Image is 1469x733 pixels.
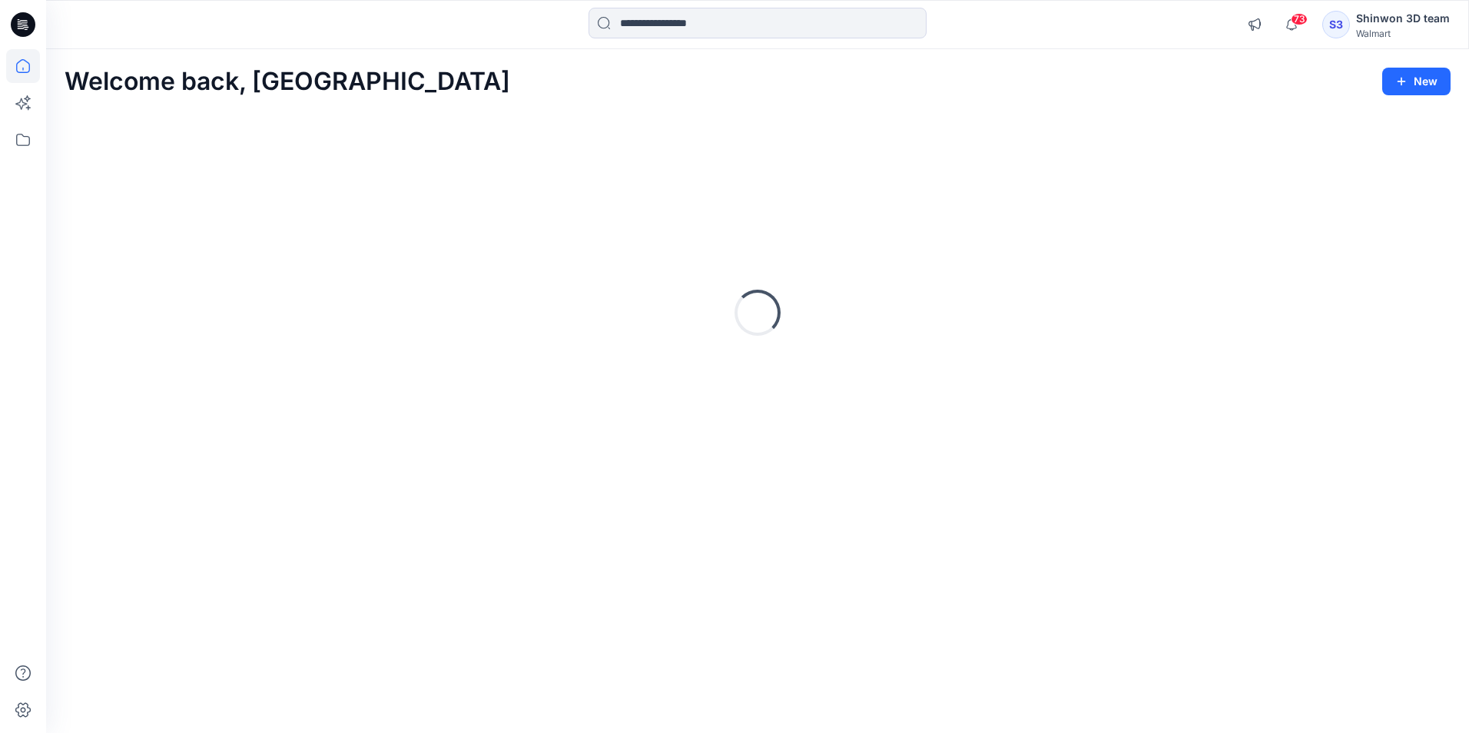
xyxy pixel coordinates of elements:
[1356,28,1450,39] div: Walmart
[65,68,510,96] h2: Welcome back, [GEOGRAPHIC_DATA]
[1356,9,1450,28] div: Shinwon 3D team
[1322,11,1350,38] div: S3
[1291,13,1308,25] span: 73
[1382,68,1451,95] button: New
